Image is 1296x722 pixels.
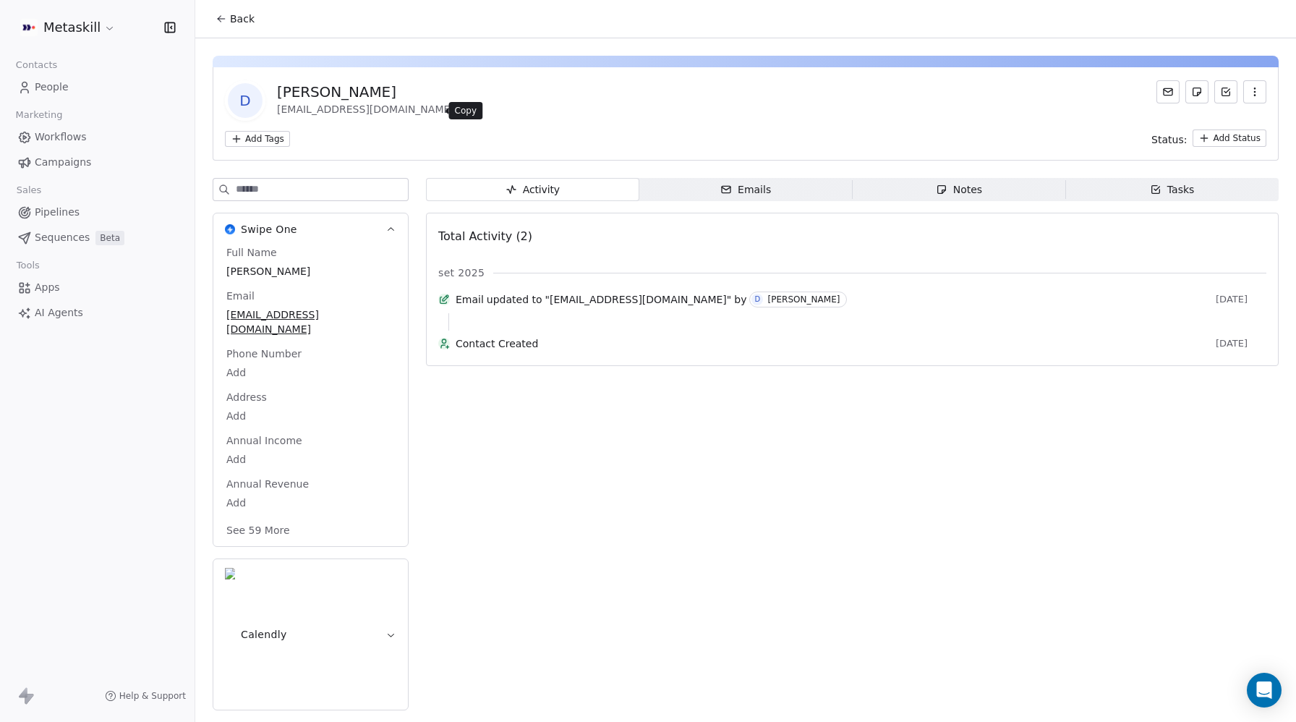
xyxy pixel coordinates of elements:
[213,245,408,546] div: Swipe OneSwipe One
[438,266,485,280] span: set 2025
[218,517,299,543] button: See 59 More
[720,182,771,198] div: Emails
[223,390,270,404] span: Address
[223,245,280,260] span: Full Name
[35,80,69,95] span: People
[119,690,186,702] span: Help & Support
[43,18,101,37] span: Metaskill
[223,347,304,361] span: Phone Number
[277,82,474,102] div: [PERSON_NAME]
[455,105,477,116] p: Copy
[226,496,395,510] span: Add
[241,222,297,237] span: Swipe One
[35,155,91,170] span: Campaigns
[223,477,312,491] span: Annual Revenue
[230,12,255,26] span: Back
[225,131,290,147] button: Add Tags
[936,182,982,198] div: Notes
[17,15,119,40] button: Metaskill
[734,292,746,307] span: by
[12,301,183,325] a: AI Agents
[10,179,48,201] span: Sales
[12,125,183,149] a: Workflows
[226,365,395,380] span: Add
[1216,294,1266,305] span: [DATE]
[226,409,395,423] span: Add
[277,102,474,119] div: [EMAIL_ADDRESS][DOMAIN_NAME]
[226,264,395,279] span: [PERSON_NAME]
[20,19,38,36] img: AVATAR%20METASKILL%20-%20Colori%20Positivo.png
[223,289,257,303] span: Email
[228,83,263,118] span: D
[35,305,83,320] span: AI Agents
[487,292,542,307] span: updated to
[226,307,395,336] span: [EMAIL_ADDRESS][DOMAIN_NAME]
[213,559,408,710] button: CalendlyCalendly
[9,104,69,126] span: Marketing
[223,433,305,448] span: Annual Income
[225,568,235,701] img: Calendly
[755,294,761,305] div: D
[207,6,263,32] button: Back
[1216,338,1266,349] span: [DATE]
[1150,182,1195,198] div: Tasks
[10,255,46,276] span: Tools
[35,280,60,295] span: Apps
[35,230,90,245] span: Sequences
[35,205,80,220] span: Pipelines
[225,224,235,234] img: Swipe One
[438,229,532,243] span: Total Activity (2)
[12,276,183,300] a: Apps
[213,213,408,245] button: Swipe OneSwipe One
[456,336,1210,351] span: Contact Created
[545,292,732,307] span: "[EMAIL_ADDRESS][DOMAIN_NAME]"
[9,54,64,76] span: Contacts
[105,690,186,702] a: Help & Support
[1193,129,1266,147] button: Add Status
[12,150,183,174] a: Campaigns
[1247,673,1282,708] div: Open Intercom Messenger
[226,452,395,467] span: Add
[241,627,287,642] span: Calendly
[456,292,484,307] span: Email
[1151,132,1187,147] span: Status:
[12,226,183,250] a: SequencesBeta
[12,75,183,99] a: People
[95,231,124,245] span: Beta
[12,200,183,224] a: Pipelines
[767,294,840,305] div: [PERSON_NAME]
[35,129,87,145] span: Workflows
